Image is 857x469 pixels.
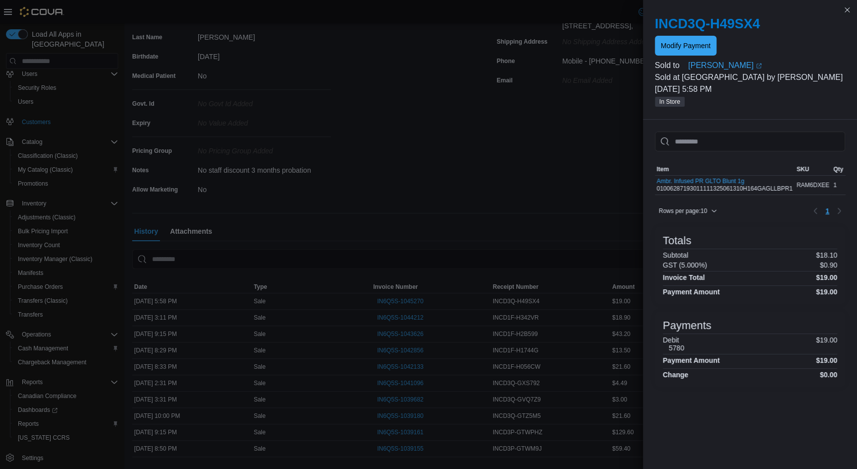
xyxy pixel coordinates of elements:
h4: $19.00 [816,273,837,281]
h6: Subtotal [663,251,688,259]
span: Modify Payment [661,41,710,51]
h3: Totals [663,235,691,247]
p: $19.00 [816,336,837,352]
span: 1 [825,206,829,216]
p: Sold at [GEOGRAPHIC_DATA] by [PERSON_NAME] [655,71,845,83]
nav: Pagination for table: MemoryTable from EuiInMemoryTable [809,203,845,219]
p: $18.10 [816,251,837,259]
h6: GST (5.000%) [663,261,707,269]
button: Ambr. Infused PR GLTO Blunt 1g [657,178,793,185]
div: 01006287193011111325061310H164GAGLLBPR1 [657,178,793,193]
button: Close this dialog [841,4,853,16]
button: Item [655,163,795,175]
h6: 5780 [669,344,684,352]
h4: Invoice Total [663,273,705,281]
span: Qty [833,165,843,173]
input: This is a search bar. As you type, the results lower in the page will automatically filter. [655,132,845,151]
h4: Change [663,371,688,379]
a: [PERSON_NAME]External link [688,60,845,71]
div: 1 [831,179,845,191]
h4: $19.00 [816,288,837,296]
button: SKU [794,163,831,175]
span: Rows per page : 10 [659,207,707,215]
button: Next page [833,205,845,217]
h4: Payment Amount [663,288,720,296]
h2: INCD3Q-H49SX4 [655,16,845,32]
h3: Payments [663,320,711,332]
button: Modify Payment [655,36,716,56]
button: Page 1 of 1 [821,203,833,219]
svg: External link [756,63,762,69]
h4: Payment Amount [663,356,720,364]
p: $0.90 [820,261,837,269]
span: RAM6DXEE [796,181,829,189]
button: Previous page [809,205,821,217]
button: Qty [831,163,845,175]
h4: $0.00 [820,371,837,379]
span: Item [657,165,669,173]
ul: Pagination for table: MemoryTable from EuiInMemoryTable [821,203,833,219]
span: In Store [659,97,680,106]
h4: $19.00 [816,356,837,364]
button: Rows per page:10 [655,205,721,217]
p: [DATE] 5:58 PM [655,83,845,95]
div: Sold to [655,60,686,71]
h6: Debit [663,336,684,344]
span: SKU [796,165,809,173]
span: In Store [655,97,685,107]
